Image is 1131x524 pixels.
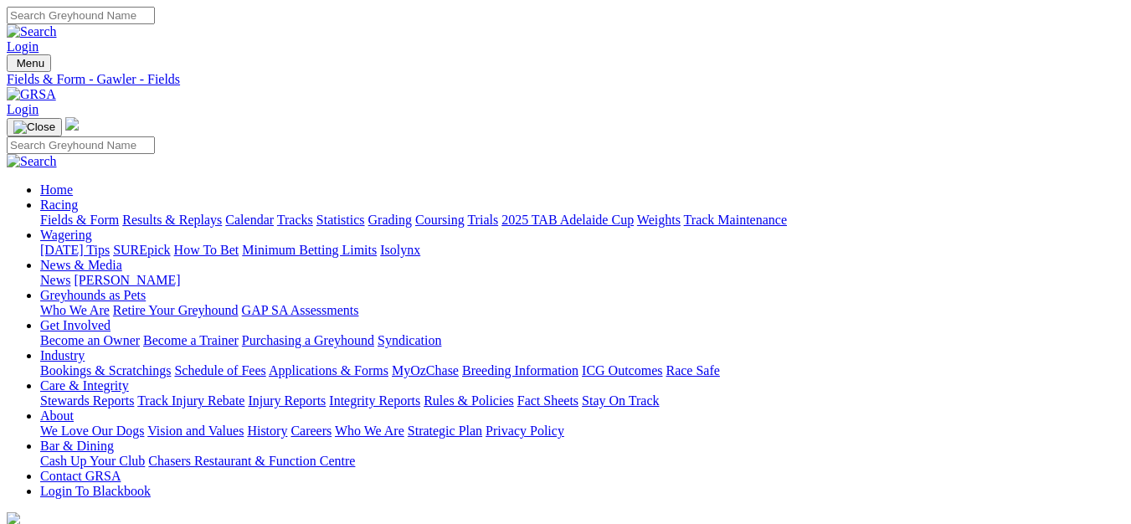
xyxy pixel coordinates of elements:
[40,243,1124,258] div: Wagering
[392,363,459,378] a: MyOzChase
[113,243,170,257] a: SUREpick
[225,213,274,227] a: Calendar
[147,424,244,438] a: Vision and Values
[7,102,39,116] a: Login
[174,243,239,257] a: How To Bet
[40,213,119,227] a: Fields & Form
[415,213,465,227] a: Coursing
[666,363,719,378] a: Race Safe
[40,303,110,317] a: Who We Are
[40,198,78,212] a: Racing
[40,333,140,347] a: Become an Owner
[7,87,56,102] img: GRSA
[7,154,57,169] img: Search
[40,363,1124,378] div: Industry
[137,393,244,408] a: Track Injury Rebate
[148,454,355,468] a: Chasers Restaurant & Function Centre
[122,213,222,227] a: Results & Replays
[40,258,122,272] a: News & Media
[40,213,1124,228] div: Racing
[277,213,313,227] a: Tracks
[329,393,420,408] a: Integrity Reports
[368,213,412,227] a: Grading
[40,318,111,332] a: Get Involved
[517,393,578,408] a: Fact Sheets
[7,72,1124,87] a: Fields & Form - Gawler - Fields
[637,213,681,227] a: Weights
[582,393,659,408] a: Stay On Track
[424,393,514,408] a: Rules & Policies
[40,243,110,257] a: [DATE] Tips
[40,378,129,393] a: Care & Integrity
[40,228,92,242] a: Wagering
[40,424,1124,439] div: About
[40,273,70,287] a: News
[7,24,57,39] img: Search
[684,213,787,227] a: Track Maintenance
[65,117,79,131] img: logo-grsa-white.png
[40,288,146,302] a: Greyhounds as Pets
[501,213,634,227] a: 2025 TAB Adelaide Cup
[40,469,121,483] a: Contact GRSA
[316,213,365,227] a: Statistics
[40,424,144,438] a: We Love Our Dogs
[290,424,332,438] a: Careers
[40,363,171,378] a: Bookings & Scratchings
[242,333,374,347] a: Purchasing a Greyhound
[7,118,62,136] button: Toggle navigation
[380,243,420,257] a: Isolynx
[40,273,1124,288] div: News & Media
[40,303,1124,318] div: Greyhounds as Pets
[269,363,388,378] a: Applications & Forms
[486,424,564,438] a: Privacy Policy
[40,454,1124,469] div: Bar & Dining
[143,333,239,347] a: Become a Trainer
[40,348,85,362] a: Industry
[7,136,155,154] input: Search
[248,393,326,408] a: Injury Reports
[174,363,265,378] a: Schedule of Fees
[7,54,51,72] button: Toggle navigation
[582,363,662,378] a: ICG Outcomes
[40,408,74,423] a: About
[17,57,44,69] span: Menu
[40,393,134,408] a: Stewards Reports
[467,213,498,227] a: Trials
[7,39,39,54] a: Login
[40,454,145,468] a: Cash Up Your Club
[40,182,73,197] a: Home
[335,424,404,438] a: Who We Are
[113,303,239,317] a: Retire Your Greyhound
[408,424,482,438] a: Strategic Plan
[40,484,151,498] a: Login To Blackbook
[378,333,441,347] a: Syndication
[242,303,359,317] a: GAP SA Assessments
[40,439,114,453] a: Bar & Dining
[7,7,155,24] input: Search
[462,363,578,378] a: Breeding Information
[40,393,1124,408] div: Care & Integrity
[40,333,1124,348] div: Get Involved
[242,243,377,257] a: Minimum Betting Limits
[247,424,287,438] a: History
[13,121,55,134] img: Close
[74,273,180,287] a: [PERSON_NAME]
